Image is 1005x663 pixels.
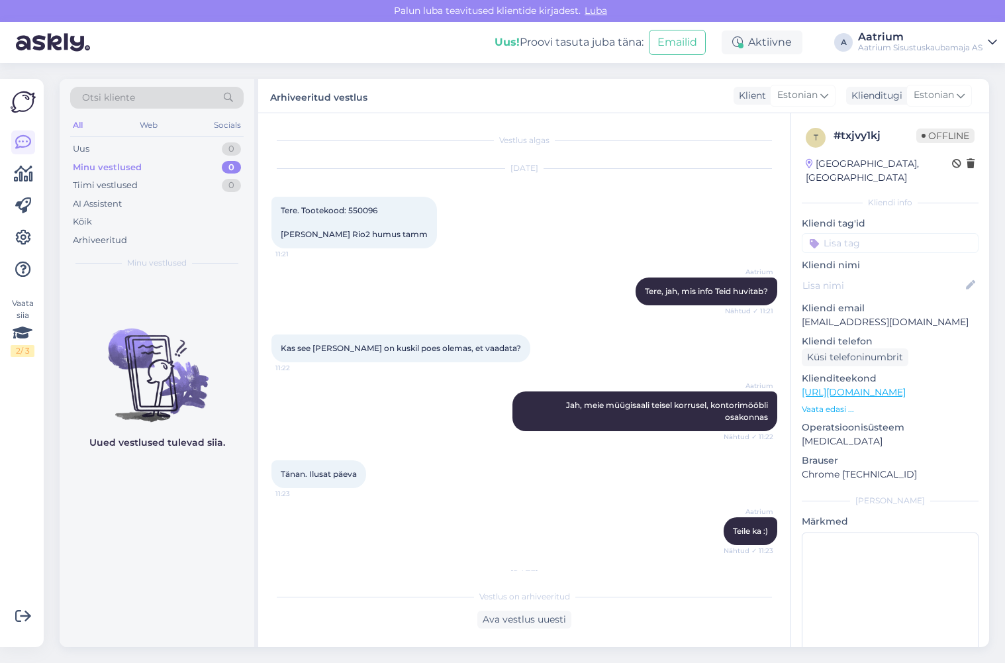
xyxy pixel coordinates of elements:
[275,249,325,259] span: 11:21
[858,32,997,53] a: AatriumAatrium Sisustuskaubamaja AS
[802,301,979,315] p: Kliendi email
[722,30,802,54] div: Aktiivne
[802,372,979,385] p: Klienditeekond
[11,89,36,115] img: Askly Logo
[73,161,142,174] div: Minu vestlused
[724,507,773,517] span: Aatrium
[649,30,706,55] button: Emailid
[645,286,768,296] span: Tere, jah, mis info Teid huvitab?
[281,469,357,479] span: Tänan. Ilusat päeva
[222,161,241,174] div: 0
[914,88,954,103] span: Estonian
[222,142,241,156] div: 0
[724,546,773,556] span: Nähtud ✓ 11:23
[724,306,773,316] span: Nähtud ✓ 11:21
[916,128,975,143] span: Offline
[802,233,979,253] input: Lisa tag
[211,117,244,134] div: Socials
[724,381,773,391] span: Aatrium
[802,403,979,415] p: Vaata edasi ...
[846,89,902,103] div: Klienditugi
[495,36,520,48] b: Uus!
[566,400,770,422] span: Jah, meie müügisaali teisel korrusel, kontorimööbli osakonnas
[73,179,138,192] div: Tiimi vestlused
[834,128,916,144] div: # txjvy1kj
[137,117,160,134] div: Web
[73,234,127,247] div: Arhiveeritud
[802,495,979,507] div: [PERSON_NAME]
[802,421,979,434] p: Operatsioonisüsteem
[733,526,768,536] span: Teile ka :)
[834,33,853,52] div: A
[271,162,777,174] div: [DATE]
[495,34,644,50] div: Proovi tasuta juba täna:
[858,42,982,53] div: Aatrium Sisustuskaubamaja AS
[73,215,92,229] div: Kõik
[281,205,428,239] span: Tere. Tootekood: 550096 [PERSON_NAME] Rio2 humus tamm
[127,257,187,269] span: Minu vestlused
[73,142,89,156] div: Uus
[802,434,979,448] p: [MEDICAL_DATA]
[73,197,122,211] div: AI Assistent
[479,591,570,603] span: Vestlus on arhiveeritud
[802,315,979,329] p: [EMAIL_ADDRESS][DOMAIN_NAME]
[858,32,982,42] div: Aatrium
[802,278,963,293] input: Lisa nimi
[777,88,818,103] span: Estonian
[70,117,85,134] div: All
[814,132,818,142] span: t
[477,611,571,629] div: Ava vestlus uuesti
[82,91,135,105] span: Otsi kliente
[275,363,325,373] span: 11:22
[802,454,979,468] p: Brauser
[724,267,773,277] span: Aatrium
[802,386,906,398] a: [URL][DOMAIN_NAME]
[11,297,34,357] div: Vaata siia
[802,515,979,529] p: Märkmed
[734,89,766,103] div: Klient
[222,179,241,192] div: 0
[271,134,777,146] div: Vestlus algas
[275,489,325,499] span: 11:23
[270,87,367,105] label: Arhiveeritud vestlus
[581,5,611,17] span: Luba
[802,197,979,209] div: Kliendi info
[89,436,225,450] p: Uued vestlused tulevad siia.
[802,334,979,348] p: Kliendi telefon
[802,348,908,366] div: Küsi telefoninumbrit
[724,432,773,442] span: Nähtud ✓ 11:22
[802,468,979,482] p: Chrome [TECHNICAL_ID]
[11,345,34,357] div: 2 / 3
[60,305,254,424] img: No chats
[806,157,952,185] div: [GEOGRAPHIC_DATA], [GEOGRAPHIC_DATA]
[802,258,979,272] p: Kliendi nimi
[271,568,777,580] div: [DATE]
[802,217,979,230] p: Kliendi tag'id
[281,343,521,353] span: Kas see [PERSON_NAME] on kuskil poes olemas, et vaadata?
